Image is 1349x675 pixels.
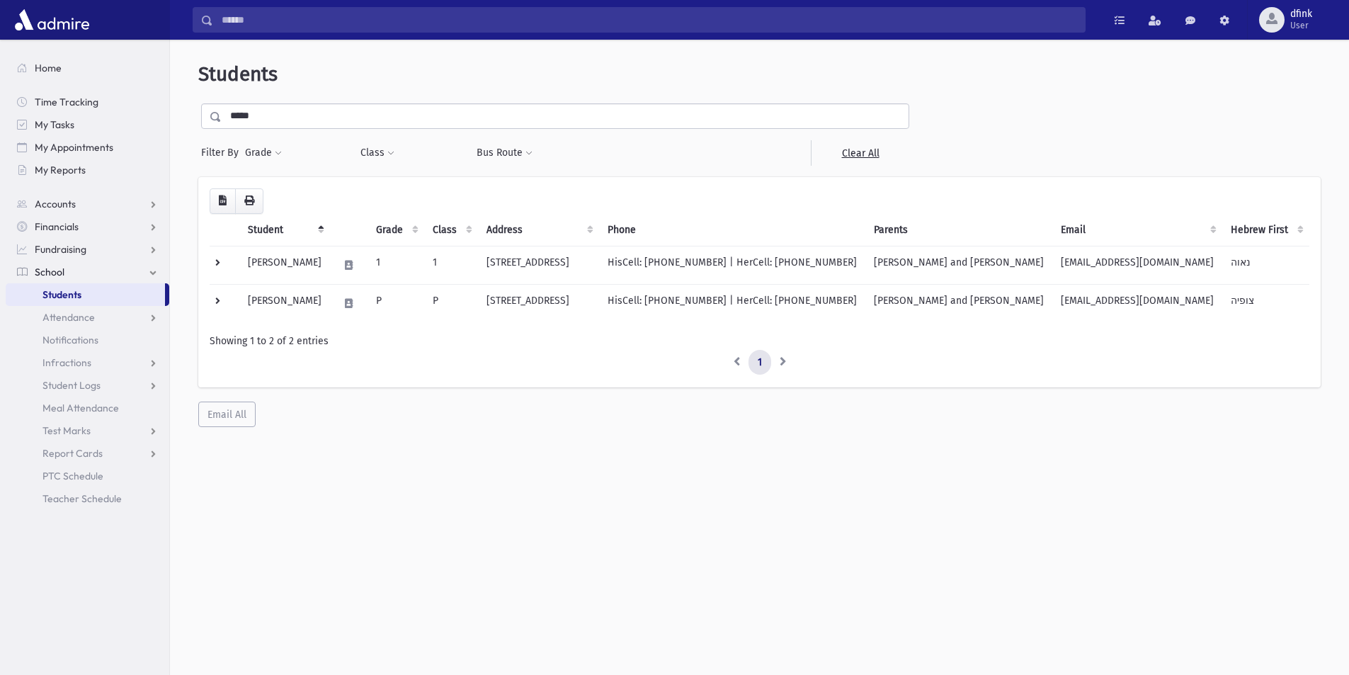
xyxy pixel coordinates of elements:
[368,284,424,322] td: P
[865,214,1052,246] th: Parents
[6,159,169,181] a: My Reports
[6,397,169,419] a: Meal Attendance
[35,198,76,210] span: Accounts
[6,487,169,510] a: Teacher Schedule
[35,62,62,74] span: Home
[6,419,169,442] a: Test Marks
[6,306,169,329] a: Attendance
[239,214,330,246] th: Student: activate to sort column descending
[210,188,236,214] button: CSV
[42,379,101,392] span: Student Logs
[6,215,169,238] a: Financials
[360,140,395,166] button: Class
[424,214,478,246] th: Class: activate to sort column ascending
[35,118,74,131] span: My Tasks
[6,465,169,487] a: PTC Schedule
[478,214,599,246] th: Address: activate to sort column ascending
[42,356,91,369] span: Infractions
[210,334,1309,348] div: Showing 1 to 2 of 2 entries
[599,246,865,284] td: HisCell: [PHONE_NUMBER] | HerCell: [PHONE_NUMBER]
[6,193,169,215] a: Accounts
[35,96,98,108] span: Time Tracking
[1052,246,1222,284] td: [EMAIL_ADDRESS][DOMAIN_NAME]
[476,140,533,166] button: Bus Route
[599,284,865,322] td: HisCell: [PHONE_NUMBER] | HerCell: [PHONE_NUMBER]
[11,6,93,34] img: AdmirePro
[35,266,64,278] span: School
[42,424,91,437] span: Test Marks
[6,238,169,261] a: Fundraising
[865,284,1052,322] td: [PERSON_NAME] and [PERSON_NAME]
[235,188,263,214] button: Print
[865,246,1052,284] td: [PERSON_NAME] and [PERSON_NAME]
[1222,214,1309,246] th: Hebrew First: activate to sort column ascending
[198,62,278,86] span: Students
[368,214,424,246] th: Grade: activate to sort column ascending
[42,492,122,505] span: Teacher Schedule
[1222,246,1309,284] td: נאוה
[424,284,478,322] td: P
[35,220,79,233] span: Financials
[6,91,169,113] a: Time Tracking
[599,214,865,246] th: Phone
[424,246,478,284] td: 1
[35,164,86,176] span: My Reports
[6,261,169,283] a: School
[6,113,169,136] a: My Tasks
[1052,214,1222,246] th: Email: activate to sort column ascending
[35,243,86,256] span: Fundraising
[42,470,103,482] span: PTC Schedule
[6,351,169,374] a: Infractions
[6,57,169,79] a: Home
[1052,284,1222,322] td: [EMAIL_ADDRESS][DOMAIN_NAME]
[42,447,103,460] span: Report Cards
[6,136,169,159] a: My Appointments
[6,283,165,306] a: Students
[198,402,256,427] button: Email All
[749,350,771,375] a: 1
[1290,8,1312,20] span: dfink
[239,284,330,322] td: [PERSON_NAME]
[42,334,98,346] span: Notifications
[42,311,95,324] span: Attendance
[42,402,119,414] span: Meal Attendance
[1222,284,1309,322] td: צופיה
[6,329,169,351] a: Notifications
[201,145,244,160] span: Filter By
[368,246,424,284] td: 1
[42,288,81,301] span: Students
[213,7,1085,33] input: Search
[6,374,169,397] a: Student Logs
[1290,20,1312,31] span: User
[478,284,599,322] td: [STREET_ADDRESS]
[6,442,169,465] a: Report Cards
[811,140,909,166] a: Clear All
[35,141,113,154] span: My Appointments
[239,246,330,284] td: [PERSON_NAME]
[478,246,599,284] td: [STREET_ADDRESS]
[244,140,283,166] button: Grade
